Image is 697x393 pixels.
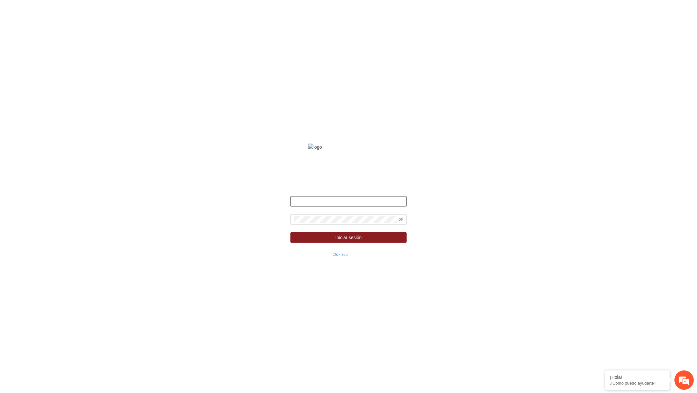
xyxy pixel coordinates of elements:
[610,375,665,380] div: ¡Hola!
[336,186,360,191] strong: Bienvenido
[290,232,407,243] button: Iniciar sesión
[399,217,403,222] span: eye-invisible
[285,160,412,179] strong: Fondo de financiamiento de proyectos para la prevención y fortalecimiento de instituciones de seg...
[290,252,348,256] small: ¿Olvidaste tu contraseña?
[333,252,348,256] a: Click aqui
[335,234,362,241] span: Iniciar sesión
[610,381,665,386] p: ¿Cómo puedo ayudarte?
[308,144,389,151] img: logo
